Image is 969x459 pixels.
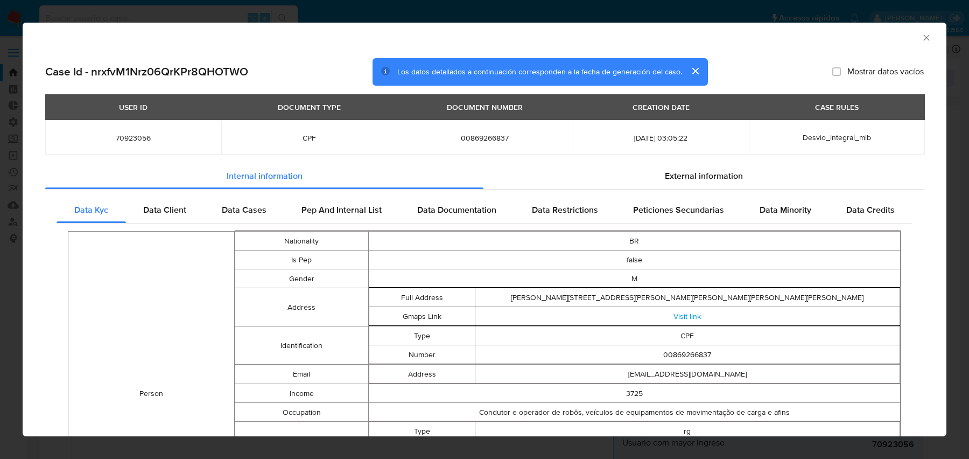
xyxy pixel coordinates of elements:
span: [DATE] 03:05:22 [586,133,736,143]
input: Mostrar datos vacíos [832,67,841,76]
td: rg [475,422,900,441]
a: Visit link [673,311,701,322]
td: Address [235,288,368,326]
td: Occupation [235,403,368,422]
div: closure-recommendation-modal [23,23,946,436]
span: External information [665,170,743,182]
div: DOCUMENT NUMBER [440,98,529,116]
td: CPF [475,326,900,345]
td: Identification [235,326,368,365]
span: Data Minority [760,204,811,216]
td: Email [235,365,368,384]
td: Address [369,365,475,384]
span: Mostrar datos vacíos [847,66,924,77]
span: Data Kyc [74,204,108,216]
td: [EMAIL_ADDRESS][DOMAIN_NAME] [475,365,900,384]
div: USER ID [113,98,154,116]
span: Data Client [143,204,186,216]
td: Type [369,422,475,441]
td: Is Pep [235,251,368,269]
td: Condutor e operador de robôs, veículos de equipamentos de movimentação de carga e afins [368,403,901,422]
td: Gender [235,269,368,288]
td: M [368,269,901,288]
td: 3725 [368,384,901,403]
div: CASE RULES [809,98,865,116]
span: Data Documentation [417,204,496,216]
span: Data Cases [222,204,266,216]
span: Pep And Internal List [301,204,382,216]
span: Data Restrictions [532,204,598,216]
td: Gmaps Link [369,307,475,326]
td: Income [235,384,368,403]
td: Nationality [235,232,368,251]
span: Desvio_integral_mlb [803,132,871,143]
td: false [368,251,901,269]
div: CREATION DATE [626,98,696,116]
td: Number [369,345,475,364]
td: Full Address [369,288,475,307]
div: DOCUMENT TYPE [271,98,347,116]
span: Los datos detallados a continuación corresponden a la fecha de generación del caso. [397,66,682,77]
span: 70923056 [58,133,208,143]
span: 00869266837 [410,133,560,143]
div: Detailed info [45,163,924,189]
h2: Case Id - nrxfvM1Nrz06QrKPr8QHOTWO [45,65,248,79]
td: 00869266837 [475,345,900,364]
td: [PERSON_NAME][STREET_ADDRESS][PERSON_NAME][PERSON_NAME][PERSON_NAME][PERSON_NAME] [475,288,900,307]
span: Peticiones Secundarias [633,204,724,216]
span: CPF [234,133,384,143]
span: Internal information [227,170,303,182]
button: cerrar [682,58,708,84]
td: Type [369,326,475,345]
td: BR [368,232,901,251]
span: Data Credits [846,204,895,216]
button: Cerrar ventana [921,32,931,42]
div: Detailed internal info [57,197,912,223]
